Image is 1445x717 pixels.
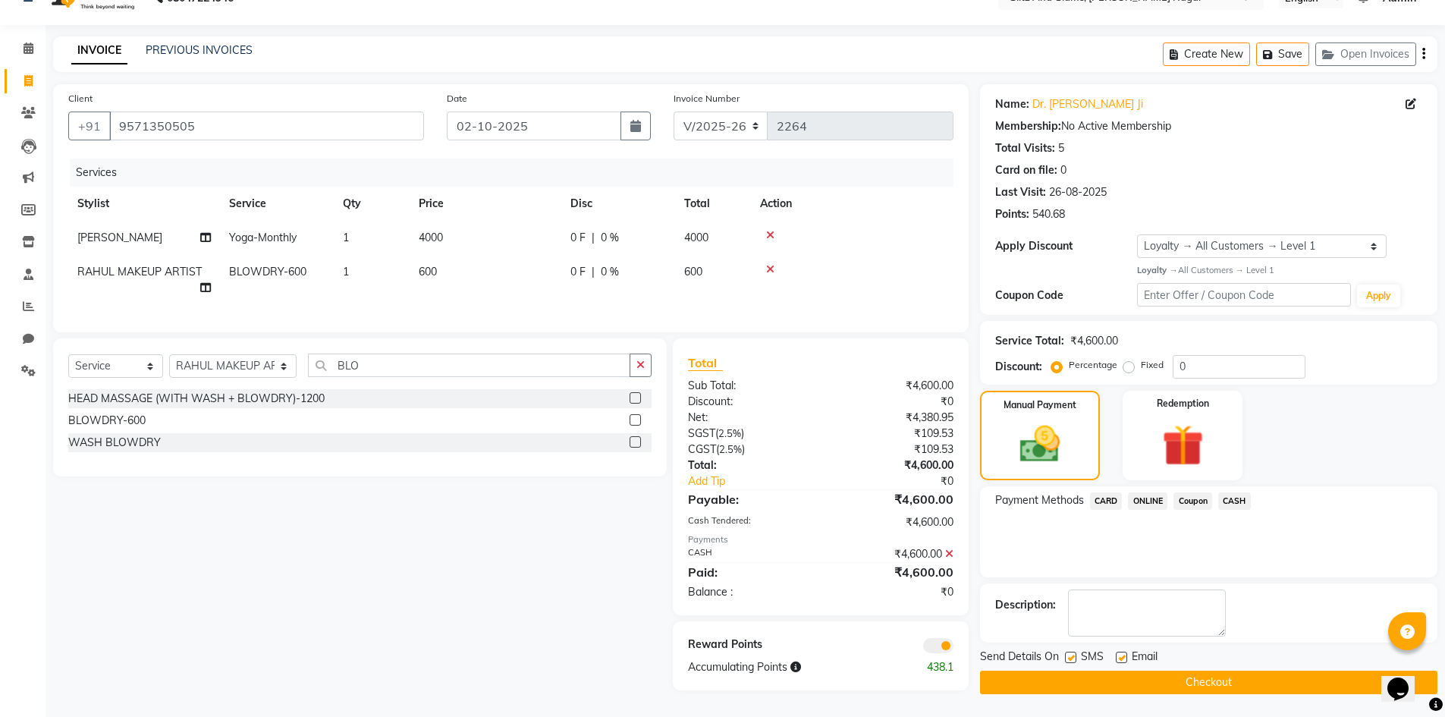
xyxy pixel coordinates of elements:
[220,187,334,221] th: Service
[601,264,619,280] span: 0 %
[821,584,965,600] div: ₹0
[684,231,708,244] span: 4000
[821,378,965,394] div: ₹4,600.00
[1157,397,1209,410] label: Redemption
[821,514,965,530] div: ₹4,600.00
[68,187,220,221] th: Stylist
[995,238,1138,254] div: Apply Discount
[677,378,821,394] div: Sub Total:
[995,118,1061,134] div: Membership:
[1141,358,1164,372] label: Fixed
[677,584,821,600] div: Balance :
[1032,96,1143,112] a: Dr. [PERSON_NAME] Ji
[1218,492,1251,510] span: CASH
[109,112,424,140] input: Search by Name/Mobile/Email/Code
[410,187,561,221] th: Price
[995,333,1064,349] div: Service Total:
[592,264,595,280] span: |
[77,231,162,244] span: [PERSON_NAME]
[995,140,1055,156] div: Total Visits:
[68,391,325,407] div: HEAD MASSAGE (WITH WASH + BLOWDRY)-1200
[334,187,410,221] th: Qty
[821,563,965,581] div: ₹4,600.00
[677,394,821,410] div: Discount:
[561,187,675,221] th: Disc
[343,231,349,244] span: 1
[1137,283,1351,307] input: Enter Offer / Coupon Code
[1081,649,1104,668] span: SMS
[821,490,965,508] div: ₹4,600.00
[821,442,965,458] div: ₹109.53
[821,410,965,426] div: ₹4,380.95
[677,490,821,508] div: Payable:
[980,649,1059,668] span: Send Details On
[677,637,821,653] div: Reward Points
[1256,42,1309,66] button: Save
[146,43,253,57] a: PREVIOUS INVOICES
[70,159,965,187] div: Services
[1007,421,1073,467] img: _cash.svg
[845,473,965,489] div: ₹0
[677,659,892,675] div: Accumulating Points
[570,264,586,280] span: 0 F
[688,426,715,440] span: SGST
[677,473,844,489] a: Add Tip
[995,184,1046,200] div: Last Visit:
[1069,358,1117,372] label: Percentage
[1060,162,1066,178] div: 0
[1173,492,1212,510] span: Coupon
[1137,265,1177,275] strong: Loyalty →
[1049,184,1107,200] div: 26-08-2025
[68,92,93,105] label: Client
[1032,206,1065,222] div: 540.68
[68,112,111,140] button: +91
[447,92,467,105] label: Date
[688,533,953,546] div: Payments
[677,426,821,442] div: ( )
[821,394,965,410] div: ₹0
[592,230,595,246] span: |
[1090,492,1123,510] span: CARD
[601,230,619,246] span: 0 %
[1070,333,1118,349] div: ₹4,600.00
[1004,398,1076,412] label: Manual Payment
[674,92,740,105] label: Invoice Number
[677,563,821,581] div: Paid:
[821,546,965,562] div: ₹4,600.00
[893,659,965,675] div: 438.1
[675,187,751,221] th: Total
[719,443,742,455] span: 2.5%
[419,265,437,278] span: 600
[1149,420,1217,471] img: _gift.svg
[995,162,1057,178] div: Card on file:
[419,231,443,244] span: 4000
[995,492,1084,508] span: Payment Methods
[677,410,821,426] div: Net:
[677,546,821,562] div: CASH
[821,458,965,473] div: ₹4,600.00
[980,671,1437,694] button: Checkout
[995,288,1138,303] div: Coupon Code
[677,458,821,473] div: Total:
[718,427,741,439] span: 2.5%
[751,187,953,221] th: Action
[677,514,821,530] div: Cash Tendered:
[1381,656,1430,702] iframe: chat widget
[68,435,161,451] div: WASH BLOWDRY
[995,359,1042,375] div: Discount:
[343,265,349,278] span: 1
[229,231,297,244] span: Yoga-Monthly
[688,442,716,456] span: CGST
[677,442,821,458] div: ( )
[570,230,586,246] span: 0 F
[1137,264,1422,277] div: All Customers → Level 1
[995,597,1056,613] div: Description:
[1315,42,1416,66] button: Open Invoices
[995,118,1422,134] div: No Active Membership
[77,265,202,278] span: RAHUL MAKEUP ARTIST
[68,413,146,429] div: BLOWDRY-600
[1357,285,1400,307] button: Apply
[821,426,965,442] div: ₹109.53
[1058,140,1064,156] div: 5
[995,206,1029,222] div: Points:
